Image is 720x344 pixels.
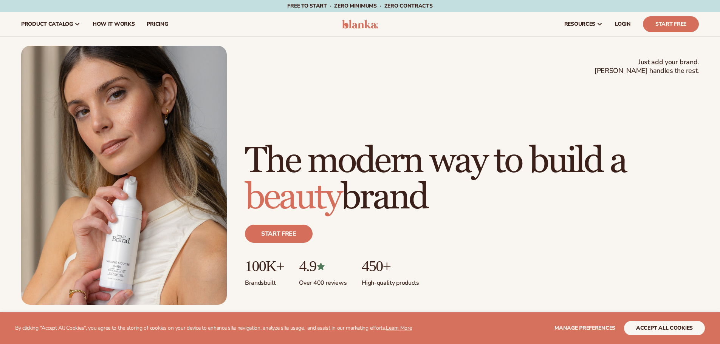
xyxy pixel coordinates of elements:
[15,12,87,36] a: product catalog
[362,258,419,275] p: 450+
[15,325,412,332] p: By clicking "Accept All Cookies", you agree to the storing of cookies on your device to enhance s...
[342,20,378,29] img: logo
[554,321,615,335] button: Manage preferences
[299,258,347,275] p: 4.9
[21,46,227,305] img: Female holding tanning mousse.
[595,58,699,76] span: Just add your brand. [PERSON_NAME] handles the rest.
[615,21,631,27] span: LOGIN
[245,258,284,275] p: 100K+
[93,21,135,27] span: How It Works
[245,275,284,287] p: Brands built
[624,321,705,335] button: accept all cookies
[564,21,595,27] span: resources
[362,275,419,287] p: High-quality products
[299,275,347,287] p: Over 400 reviews
[245,175,341,219] span: beauty
[287,2,432,9] span: Free to start · ZERO minimums · ZERO contracts
[554,324,615,332] span: Manage preferences
[386,324,412,332] a: Learn More
[558,12,609,36] a: resources
[245,225,313,243] a: Start free
[141,12,174,36] a: pricing
[87,12,141,36] a: How It Works
[609,12,637,36] a: LOGIN
[147,21,168,27] span: pricing
[21,21,73,27] span: product catalog
[643,16,699,32] a: Start Free
[245,143,699,216] h1: The modern way to build a brand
